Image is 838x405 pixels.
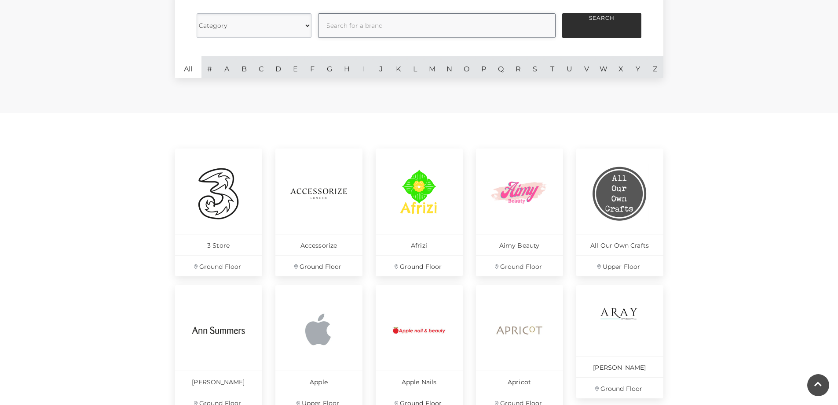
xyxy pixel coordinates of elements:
p: Apple [275,371,362,392]
a: # [201,56,219,78]
a: A [218,56,235,78]
a: G [321,56,338,78]
p: Ground Floor [275,255,362,276]
a: Z [646,56,663,78]
a: Accessorize Ground Floor [275,149,362,276]
p: Apricot [476,371,563,392]
p: Accessorize [275,234,362,255]
a: P [475,56,492,78]
p: Apple Nails [376,371,463,392]
a: O [458,56,475,78]
a: Afrizi Ground Floor [376,149,463,276]
a: Aimy Beauty Ground Floor [476,149,563,276]
a: All Our Own Crafts Upper Floor [576,149,663,276]
p: Ground Floor [376,255,463,276]
a: All [175,56,201,78]
p: Ground Floor [576,377,663,398]
a: I [355,56,373,78]
a: C [252,56,270,78]
a: 3 Store Ground Floor [175,149,262,276]
a: J [373,56,390,78]
a: E [287,56,304,78]
a: L [407,56,424,78]
button: Search [562,13,641,38]
p: Aimy Beauty [476,234,563,255]
a: [PERSON_NAME] Ground Floor [576,285,663,398]
a: X [612,56,629,78]
a: F [304,56,321,78]
a: M [424,56,441,78]
a: Q [492,56,509,78]
a: D [270,56,287,78]
p: Ground Floor [476,255,563,276]
input: Search for a brand [318,13,556,38]
a: U [561,56,578,78]
p: All Our Own Crafts [576,234,663,255]
p: [PERSON_NAME] [175,371,262,392]
a: S [527,56,544,78]
p: Ground Floor [175,255,262,276]
a: H [338,56,355,78]
p: [PERSON_NAME] [576,356,663,377]
p: 3 Store [175,234,262,255]
a: B [235,56,252,78]
a: Y [629,56,647,78]
p: Afrizi [376,234,463,255]
p: Upper Floor [576,255,663,276]
a: W [595,56,612,78]
a: T [544,56,561,78]
a: R [509,56,527,78]
a: V [578,56,595,78]
a: N [441,56,458,78]
a: K [390,56,407,78]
